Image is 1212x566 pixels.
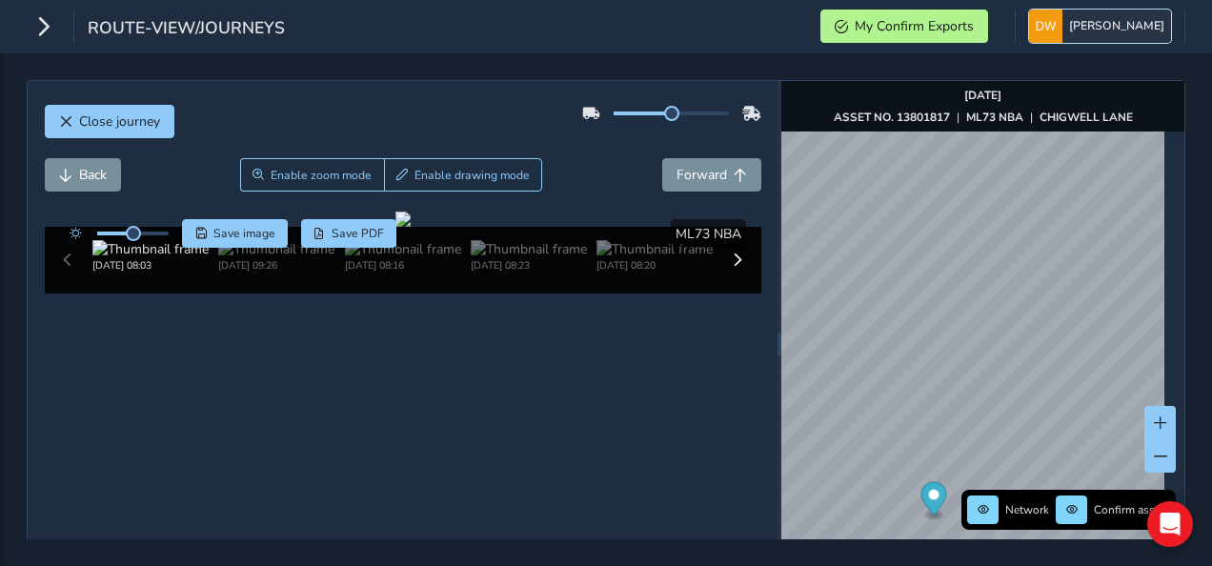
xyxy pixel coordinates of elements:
span: Save image [213,226,275,241]
img: Thumbnail frame [471,240,587,258]
button: Back [45,158,121,192]
img: Thumbnail frame [218,240,334,258]
span: ML73 NBA [676,225,741,243]
span: Confirm assets [1094,502,1170,517]
button: [PERSON_NAME] [1029,10,1171,43]
strong: ASSET NO. 13801817 [834,110,950,125]
button: Forward [662,158,761,192]
span: Forward [677,166,727,184]
button: Zoom [240,158,384,192]
span: My Confirm Exports [855,17,974,35]
span: Save PDF [332,226,384,241]
span: [PERSON_NAME] [1069,10,1164,43]
img: Thumbnail frame [596,240,713,258]
strong: CHIGWELL LANE [1040,110,1133,125]
img: Thumbnail frame [92,240,209,258]
span: Network [1005,502,1049,517]
span: Enable zoom mode [271,168,372,183]
span: Close journey [79,112,160,131]
div: [DATE] 08:16 [345,258,461,273]
button: Close journey [45,105,174,138]
div: [DATE] 09:26 [218,258,334,273]
img: Thumbnail frame [345,240,461,258]
div: Map marker [921,482,947,521]
div: [DATE] 08:03 [92,258,209,273]
span: route-view/journeys [88,16,285,43]
div: [DATE] 08:23 [471,258,587,273]
span: Back [79,166,107,184]
strong: [DATE] [964,88,1001,103]
button: Save [182,219,288,248]
button: Draw [384,158,543,192]
button: My Confirm Exports [820,10,988,43]
div: | | [834,110,1133,125]
strong: ML73 NBA [966,110,1023,125]
div: Open Intercom Messenger [1147,501,1193,547]
img: diamond-layout [1029,10,1062,43]
div: [DATE] 08:20 [596,258,713,273]
span: Enable drawing mode [414,168,530,183]
button: PDF [301,219,397,248]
